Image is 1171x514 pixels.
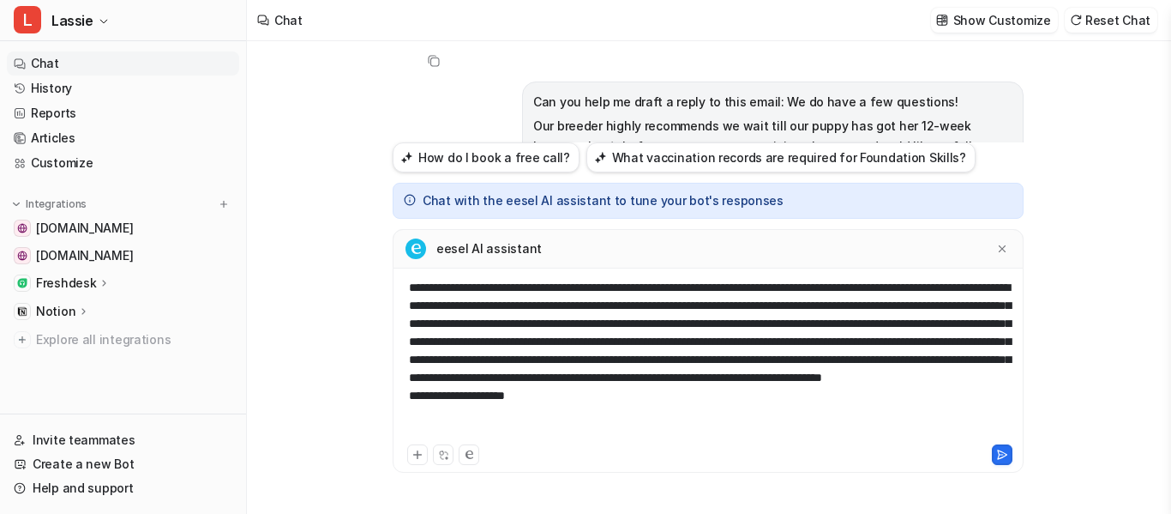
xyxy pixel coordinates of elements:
button: Integrations [7,196,92,213]
img: Notion [17,306,27,317]
img: online.whenhoundsfly.com [17,251,27,261]
p: Freshdesk [36,275,96,292]
p: Show Customize [953,11,1051,29]
p: Our breeder highly recommends we wait till our puppy has got her 12-week booster shot/s before we... [533,116,1012,301]
a: Invite teammates [7,428,239,452]
img: Freshdesk [17,278,27,288]
button: What vaccination records are required for Foundation Skills? [586,142,976,172]
span: [DOMAIN_NAME] [36,220,133,237]
a: Help and support [7,476,239,500]
span: Explore all integrations [36,326,232,354]
a: Chat [7,51,239,76]
img: reset [1070,14,1082,27]
a: Articles [7,126,239,150]
img: expand menu [10,198,22,210]
button: How do I book a free call? [393,142,579,172]
button: Show Customize [931,8,1058,33]
img: customize [936,14,948,27]
p: Integrations [26,197,87,211]
a: Explore all integrations [7,328,239,352]
img: www.whenhoundsfly.com [17,223,27,233]
div: Chat [274,11,303,29]
p: eesel AI assistant [436,240,542,257]
span: Lassie [51,9,93,33]
p: Chat with the eesel AI assistant to tune your bot's responses [423,192,784,209]
img: menu_add.svg [218,198,230,210]
a: Customize [7,151,239,175]
a: Create a new Bot [7,452,239,476]
img: explore all integrations [14,331,31,348]
a: History [7,76,239,100]
a: Reports [7,101,239,125]
span: L [14,6,41,33]
button: Reset Chat [1065,8,1157,33]
a: online.whenhoundsfly.com[DOMAIN_NAME] [7,244,239,268]
p: Can you help me draft a reply to this email: We do have a few questions! [533,92,1012,112]
p: Notion [36,303,75,320]
a: www.whenhoundsfly.com[DOMAIN_NAME] [7,216,239,240]
span: [DOMAIN_NAME] [36,247,133,264]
